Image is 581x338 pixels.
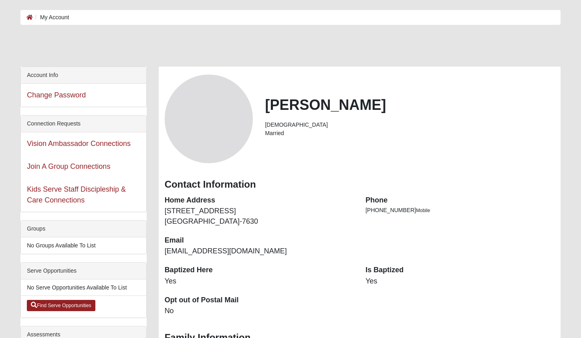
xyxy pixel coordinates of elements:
[21,279,146,296] li: No Serve Opportunities Available To List
[365,195,555,206] dt: Phone
[21,237,146,254] li: No Groups Available To List
[165,179,555,190] h3: Contact Information
[365,206,555,215] li: [PHONE_NUMBER]
[21,221,146,237] div: Groups
[27,91,86,99] a: Change Password
[265,129,554,138] li: Married
[165,265,354,275] dt: Baptized Here
[165,306,354,316] dd: No
[27,185,126,204] a: Kids Serve Staff Discipleship & Care Connections
[33,13,69,22] li: My Account
[165,206,354,227] dd: [STREET_ADDRESS] [GEOGRAPHIC_DATA]-7630
[21,67,146,84] div: Account Info
[365,265,555,275] dt: Is Baptized
[165,195,354,206] dt: Home Address
[165,114,253,122] a: View Fullsize Photo
[265,96,554,113] h2: [PERSON_NAME]
[165,235,354,246] dt: Email
[27,140,131,148] a: Vision Ambassador Connections
[27,162,110,170] a: Join A Group Connections
[27,300,95,311] a: Find Serve Opportunities
[21,115,146,132] div: Connection Requests
[165,246,354,257] dd: [EMAIL_ADDRESS][DOMAIN_NAME]
[265,121,554,129] li: [DEMOGRAPHIC_DATA]
[416,208,430,213] span: Mobile
[165,276,354,287] dd: Yes
[21,263,146,279] div: Serve Opportunities
[165,295,354,306] dt: Opt out of Postal Mail
[365,276,555,287] dd: Yes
